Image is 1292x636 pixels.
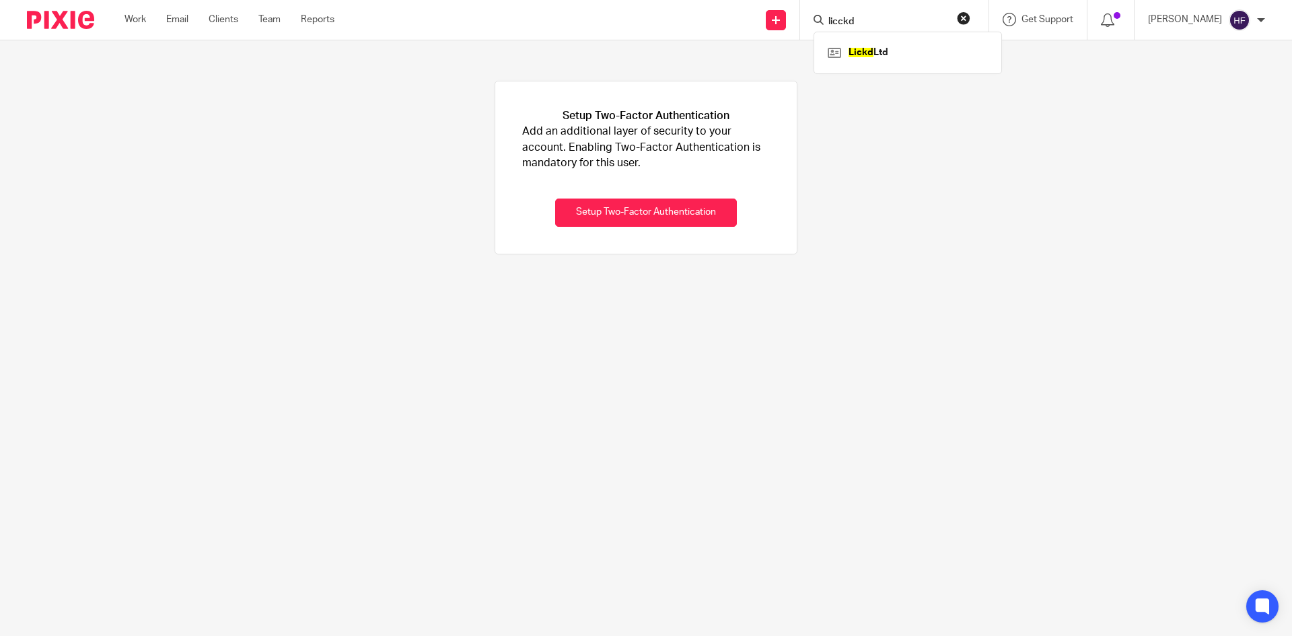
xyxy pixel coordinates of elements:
h1: Setup Two-Factor Authentication [563,108,729,124]
img: Pixie [27,11,94,29]
a: Work [124,13,146,26]
p: [PERSON_NAME] [1148,13,1222,26]
input: Search [827,16,948,28]
a: Email [166,13,188,26]
a: Clients [209,13,238,26]
a: Team [258,13,281,26]
p: Add an additional layer of security to your account. Enabling Two-Factor Authentication is mandat... [522,124,770,171]
a: Reports [301,13,334,26]
button: Clear [957,11,970,25]
span: Get Support [1021,15,1073,24]
img: svg%3E [1229,9,1250,31]
button: Setup Two-Factor Authentication [555,199,737,227]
